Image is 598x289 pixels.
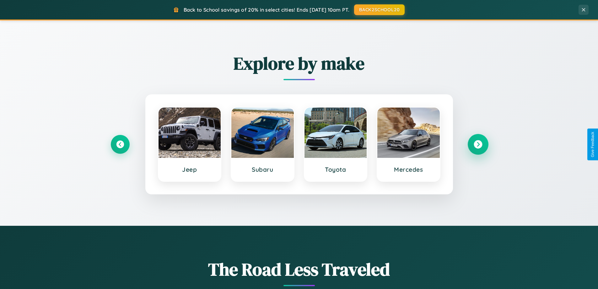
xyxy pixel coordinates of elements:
[311,166,361,173] h3: Toyota
[384,166,434,173] h3: Mercedes
[238,166,288,173] h3: Subaru
[590,132,595,157] div: Give Feedback
[111,257,488,281] h1: The Road Less Traveled
[111,51,488,75] h2: Explore by make
[184,7,349,13] span: Back to School savings of 20% in select cities! Ends [DATE] 10am PT.
[354,4,405,15] button: BACK2SCHOOL20
[165,166,215,173] h3: Jeep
